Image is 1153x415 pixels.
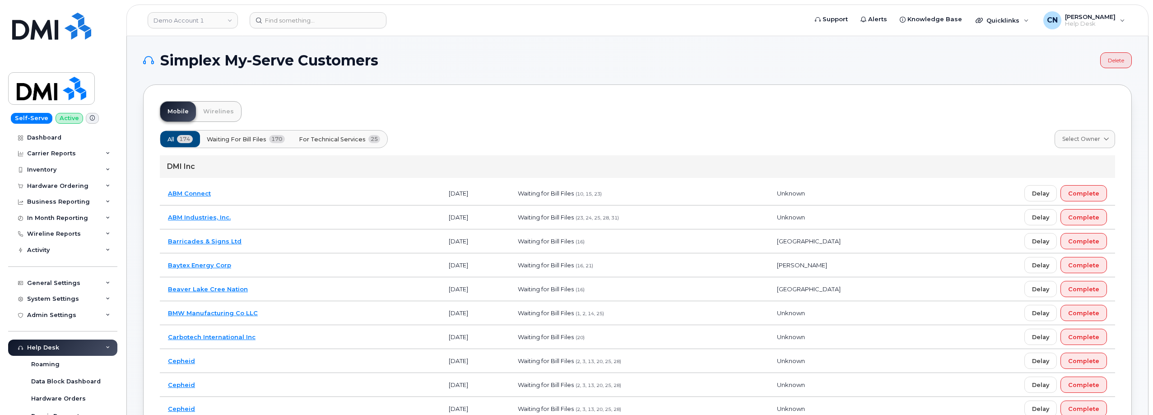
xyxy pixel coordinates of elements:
[518,333,574,340] span: Waiting for Bill Files
[1032,309,1049,317] span: Delay
[777,405,805,412] span: Unknown
[441,253,510,277] td: [DATE]
[576,239,585,245] span: (16)
[1024,281,1057,297] button: Delay
[1060,185,1107,201] button: Complete
[441,205,510,229] td: [DATE]
[1032,285,1049,294] span: Delay
[160,102,196,121] a: Mobile
[777,261,827,269] span: [PERSON_NAME]
[1068,237,1099,246] span: Complete
[1060,353,1107,369] button: Complete
[518,309,574,317] span: Waiting for Bill Files
[441,349,510,373] td: [DATE]
[160,54,378,67] span: Simplex My-Serve Customers
[1024,233,1057,249] button: Delay
[576,263,593,269] span: (16, 21)
[576,382,621,388] span: (2, 3, 13, 20, 25, 28)
[160,155,1115,178] div: DMI Inc
[1060,281,1107,297] button: Complete
[1032,189,1049,198] span: Delay
[196,102,241,121] a: Wirelines
[299,135,366,144] span: For Technical Services
[777,238,841,245] span: [GEOGRAPHIC_DATA]
[1068,333,1099,341] span: Complete
[518,405,574,412] span: Waiting for Bill Files
[168,261,231,269] a: Baytex Energy Corp
[441,373,510,397] td: [DATE]
[1032,381,1049,389] span: Delay
[168,285,248,293] a: Beaver Lake Cree Nation
[1024,185,1057,201] button: Delay
[1032,357,1049,365] span: Delay
[1068,381,1099,389] span: Complete
[441,301,510,325] td: [DATE]
[777,285,841,293] span: [GEOGRAPHIC_DATA]
[518,238,574,245] span: Waiting for Bill Files
[441,229,510,253] td: [DATE]
[576,335,585,340] span: (20)
[168,381,195,388] a: Cepheid
[576,406,621,412] span: (2, 3, 13, 20, 25, 28)
[1062,135,1100,143] span: Select Owner
[1060,209,1107,225] button: Complete
[576,191,602,197] span: (10, 15, 23)
[1068,213,1099,222] span: Complete
[1060,305,1107,321] button: Complete
[269,135,285,143] span: 170
[576,311,604,317] span: (1, 2, 14, 25)
[777,214,805,221] span: Unknown
[1024,353,1057,369] button: Delay
[1032,237,1049,246] span: Delay
[207,135,266,144] span: Waiting for Bill Files
[441,277,510,301] td: [DATE]
[1055,130,1115,148] a: Select Owner
[168,405,195,412] a: Cepheid
[777,381,805,388] span: Unknown
[1100,52,1132,68] a: Delete
[441,325,510,349] td: [DATE]
[168,214,231,221] a: ABM Industries, Inc.
[1024,377,1057,393] button: Delay
[518,357,574,364] span: Waiting for Bill Files
[1068,261,1099,270] span: Complete
[518,214,574,221] span: Waiting for Bill Files
[1032,261,1049,270] span: Delay
[168,190,211,197] a: ABM Connect
[1024,305,1057,321] button: Delay
[1024,209,1057,225] button: Delay
[518,261,574,269] span: Waiting for Bill Files
[1060,329,1107,345] button: Complete
[518,190,574,197] span: Waiting for Bill Files
[441,182,510,205] td: [DATE]
[168,333,256,340] a: Carbotech International Inc
[1068,357,1099,365] span: Complete
[518,381,574,388] span: Waiting for Bill Files
[777,309,805,317] span: Unknown
[1068,309,1099,317] span: Complete
[168,357,195,364] a: Cepheid
[1060,233,1107,249] button: Complete
[1032,405,1049,413] span: Delay
[1068,285,1099,294] span: Complete
[1024,329,1057,345] button: Delay
[1068,189,1099,198] span: Complete
[1032,333,1049,341] span: Delay
[368,135,381,143] span: 25
[1060,377,1107,393] button: Complete
[777,333,805,340] span: Unknown
[777,190,805,197] span: Unknown
[1032,213,1049,222] span: Delay
[576,215,619,221] span: (23, 24, 25, 28, 31)
[168,309,258,317] a: BMW Manufacturing Co LLC
[1024,257,1057,273] button: Delay
[777,357,805,364] span: Unknown
[518,285,574,293] span: Waiting for Bill Files
[1068,405,1099,413] span: Complete
[576,287,585,293] span: (16)
[168,238,242,245] a: Barricades & Signs Ltd
[1060,257,1107,273] button: Complete
[576,359,621,364] span: (2, 3, 13, 20, 25, 28)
